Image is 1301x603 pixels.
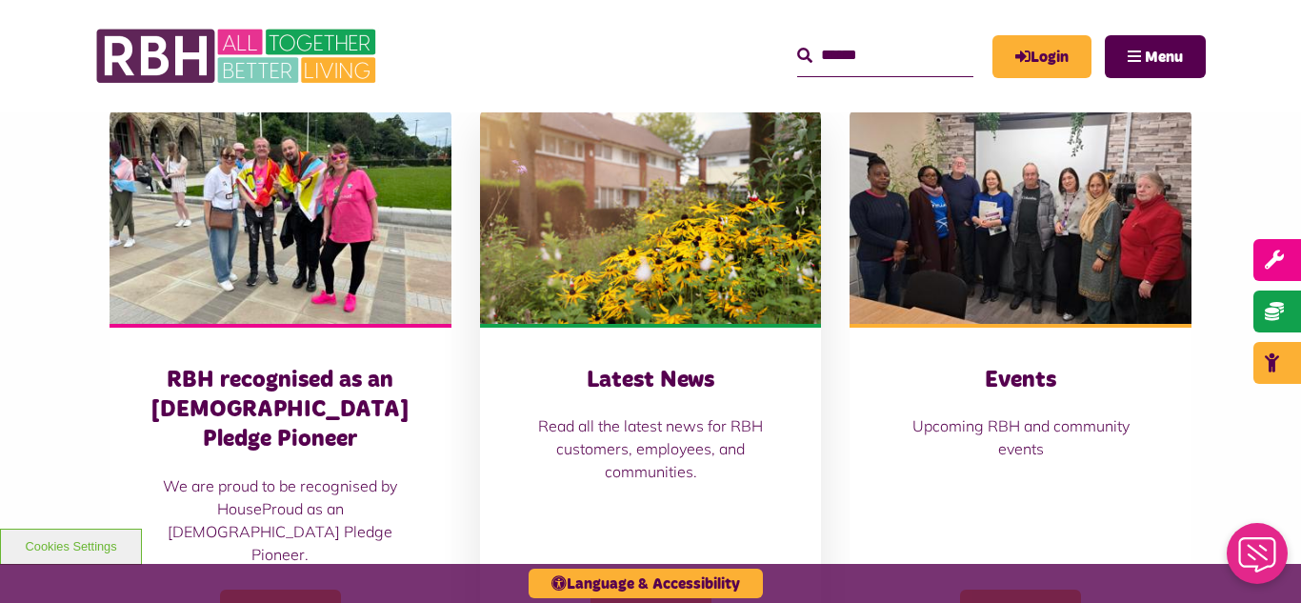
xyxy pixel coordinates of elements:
[850,111,1191,324] img: Group photo of customers and colleagues at Spotland Community Centre
[888,366,1153,395] h3: Events
[797,35,973,76] input: Search
[518,366,784,395] h3: Latest News
[480,111,822,324] img: SAZ MEDIA RBH HOUSING4
[95,19,381,93] img: RBH
[1105,35,1206,78] button: Navigation
[992,35,1091,78] a: MyRBH
[110,111,451,324] img: RBH customers and colleagues at the Rochdale Pride event outside the town hall
[1145,50,1183,65] span: Menu
[888,414,1153,460] p: Upcoming RBH and community events
[1215,517,1301,603] iframe: Netcall Web Assistant for live chat
[148,366,413,455] h3: RBH recognised as an [DEMOGRAPHIC_DATA] Pledge Pioneer
[529,569,763,598] button: Language & Accessibility
[518,414,784,483] p: Read all the latest news for RBH customers, employees, and communities.
[148,474,413,566] p: We are proud to be recognised by HouseProud as an [DEMOGRAPHIC_DATA] Pledge Pioneer.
